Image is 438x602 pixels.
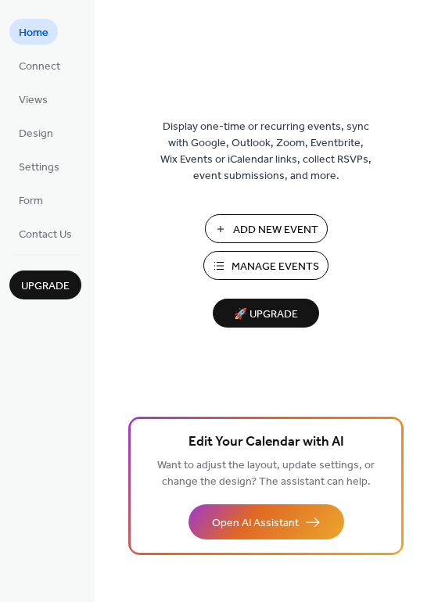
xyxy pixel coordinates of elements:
[188,504,344,539] button: Open AI Assistant
[19,126,53,142] span: Design
[157,455,375,493] span: Want to adjust the layout, update settings, or change the design? The assistant can help.
[222,304,310,325] span: 🚀 Upgrade
[233,222,318,238] span: Add New Event
[188,432,344,453] span: Edit Your Calendar with AI
[19,92,48,109] span: Views
[19,25,48,41] span: Home
[19,59,60,75] span: Connect
[9,187,52,213] a: Form
[9,86,57,112] a: Views
[205,214,328,243] button: Add New Event
[9,153,69,179] a: Settings
[213,299,319,328] button: 🚀 Upgrade
[232,259,319,275] span: Manage Events
[9,271,81,299] button: Upgrade
[160,119,372,185] span: Display one-time or recurring events, sync with Google, Outlook, Zoom, Eventbrite, Wix Events or ...
[9,19,58,45] a: Home
[19,159,59,176] span: Settings
[19,227,72,243] span: Contact Us
[9,220,81,246] a: Contact Us
[9,52,70,78] a: Connect
[212,515,299,532] span: Open AI Assistant
[203,251,328,280] button: Manage Events
[19,193,43,210] span: Form
[9,120,63,145] a: Design
[21,278,70,295] span: Upgrade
